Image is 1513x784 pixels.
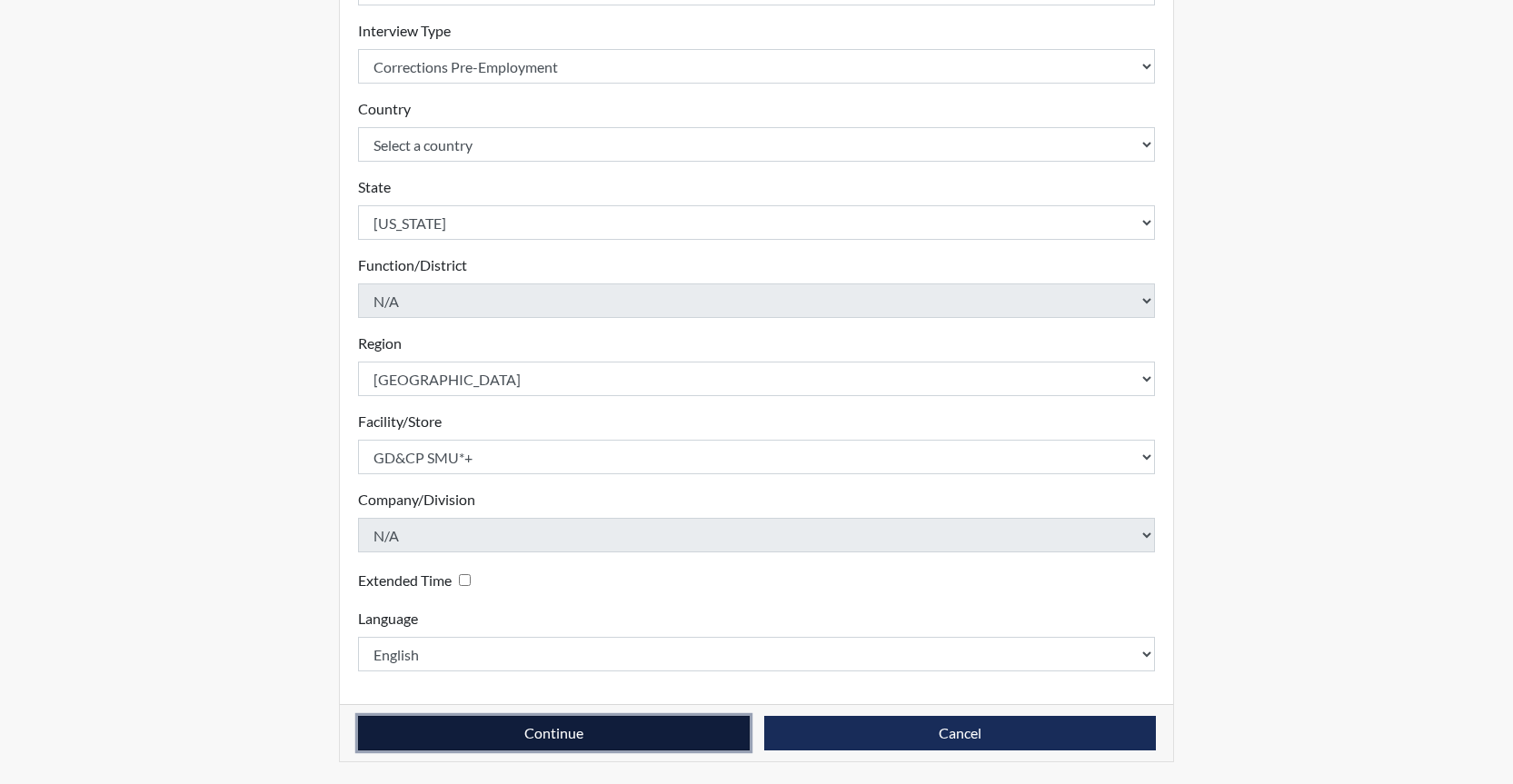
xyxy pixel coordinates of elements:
[358,570,452,591] label: Extended Time
[358,489,475,511] label: Company/Division
[358,332,402,354] label: Region
[358,254,467,276] label: Function/District
[358,411,442,432] label: Facility/Store
[358,567,478,593] div: Checking this box will provide the interviewee with an accomodation of extra time to answer each ...
[358,20,451,42] label: Interview Type
[764,716,1156,750] button: Cancel
[358,176,391,198] label: State
[358,608,418,630] label: Language
[358,98,411,120] label: Country
[358,716,750,750] button: Continue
